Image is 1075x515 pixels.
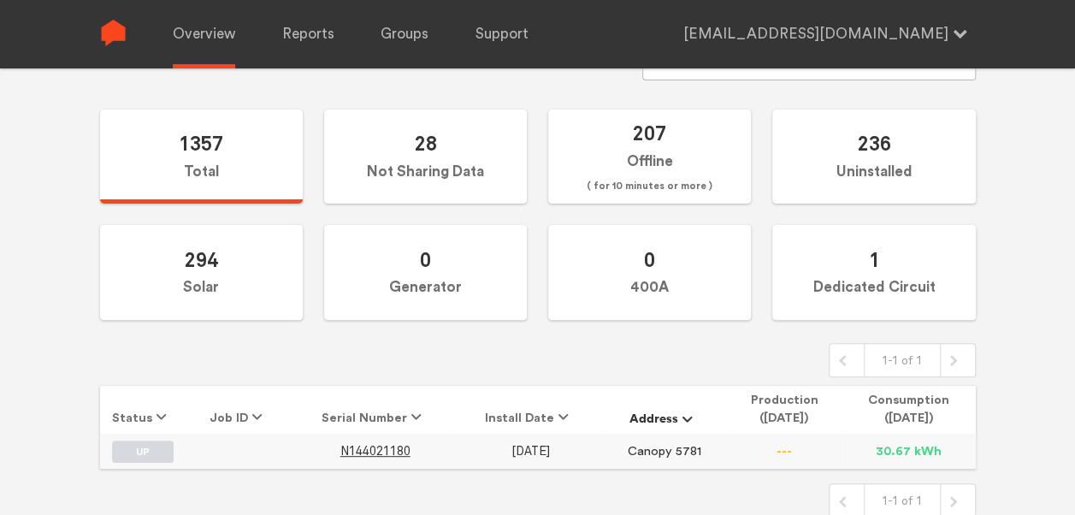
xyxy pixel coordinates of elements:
span: [DATE] [511,444,550,459]
th: Serial Number [292,386,458,434]
label: Uninstalled [772,110,975,204]
th: Consumption ([DATE]) [842,386,976,434]
span: 0 [644,247,655,272]
label: Solar [100,225,303,320]
span: ( for 10 minutes or more ) [587,176,712,197]
span: 294 [185,247,218,272]
label: Total [100,110,303,204]
a: N144021180 [340,445,411,458]
img: Sense Logo [100,20,127,46]
th: Address [603,386,726,434]
span: 236 [857,131,890,156]
th: Install Date [458,386,603,434]
td: --- [726,434,842,468]
span: 1 [868,247,879,272]
td: 30.67 kWh [842,434,976,468]
th: Status [100,386,186,434]
td: Canopy 5781 [603,434,726,468]
span: 0 [420,247,431,272]
label: Dedicated Circuit [772,225,975,320]
span: 28 [414,131,436,156]
div: 1-1 of 1 [864,344,941,376]
label: UP [112,441,174,463]
span: 1357 [179,131,223,156]
label: Not Sharing Data [324,110,527,204]
label: Offline [548,110,751,204]
span: N144021180 [340,444,411,459]
th: Job ID [186,386,292,434]
label: Generator [324,225,527,320]
label: 400A [548,225,751,320]
span: 207 [633,121,666,145]
th: Production ([DATE]) [726,386,842,434]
